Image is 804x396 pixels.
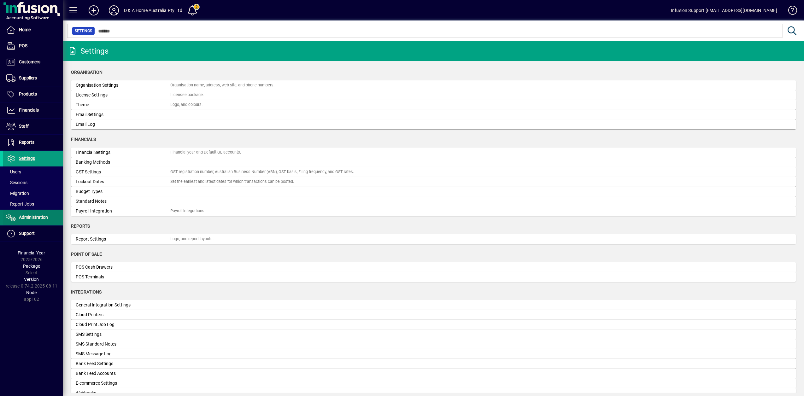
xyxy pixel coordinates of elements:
div: Email Log [76,121,170,128]
div: D & A Home Australia Pty Ltd [124,5,182,15]
a: Report Jobs [3,199,63,209]
span: Users [6,169,21,174]
a: SMS Message Log [71,349,796,359]
span: Home [19,27,31,32]
a: SMS Settings [71,329,796,339]
div: POS Cash Drawers [76,264,170,271]
span: Organisation [71,70,103,75]
a: ThemeLogo, and colours. [71,100,796,110]
div: GST Settings [76,169,170,175]
a: Budget Types [71,187,796,196]
span: Integrations [71,289,102,294]
button: Profile [104,5,124,16]
a: Cloud Printers [71,310,796,320]
span: Report Jobs [6,201,34,207]
div: Payroll Integrations [170,208,204,214]
a: Products [3,86,63,102]
a: Lockout DatesSet the earliest and latest dates for which transactions can be posted. [71,177,796,187]
a: General Integration Settings [71,300,796,310]
div: Infusion Support [EMAIL_ADDRESS][DOMAIN_NAME] [671,5,777,15]
button: Add [84,5,104,16]
div: Logo, and report layouts. [170,236,214,242]
span: Node [26,290,37,295]
div: SMS Standard Notes [76,341,170,347]
div: General Integration Settings [76,302,170,308]
a: POS Terminals [71,272,796,282]
div: Payroll Integration [76,208,170,214]
a: License SettingsLicensee package. [71,90,796,100]
div: Theme [76,102,170,108]
span: Financials [71,137,96,142]
div: Standard Notes [76,198,170,205]
span: Customers [19,59,40,64]
a: SMS Standard Notes [71,339,796,349]
span: Reports [71,224,90,229]
div: Financial Settings [76,149,170,156]
a: Cloud Print Job Log [71,320,796,329]
a: Home [3,22,63,38]
div: SMS Message Log [76,351,170,357]
div: Budget Types [76,188,170,195]
div: Financial year, and Default GL accounts. [170,149,241,155]
a: Users [3,166,63,177]
div: SMS Settings [76,331,170,338]
a: Report SettingsLogo, and report layouts. [71,234,796,244]
span: Package [23,264,40,269]
div: Organisation name, address, web site, and phone numbers. [170,82,274,88]
span: POS [19,43,27,48]
a: Staff [3,119,63,134]
div: Bank Feed Accounts [76,370,170,377]
div: Email Settings [76,111,170,118]
a: POS Cash Drawers [71,262,796,272]
span: Version [24,277,39,282]
div: Cloud Print Job Log [76,321,170,328]
a: Financial SettingsFinancial year, and Default GL accounts. [71,148,796,157]
a: Migration [3,188,63,199]
a: Bank Feed Accounts [71,369,796,378]
div: License Settings [76,92,170,98]
a: Banking Methods [71,157,796,167]
span: Financials [19,108,39,113]
div: Licensee package. [170,92,204,98]
div: Lockout Dates [76,178,170,185]
a: Sessions [3,177,63,188]
a: Reports [3,135,63,150]
a: Support [3,226,63,242]
a: Customers [3,54,63,70]
span: Suppliers [19,75,37,80]
span: Point of Sale [71,252,102,257]
div: E-commerce Settings [76,380,170,387]
a: Financials [3,102,63,118]
span: Financial Year [18,250,45,255]
div: GST registration number, Australian Business Number (ABN), GST basis, Filing frequency, and GST r... [170,169,354,175]
span: Settings [75,28,92,34]
div: Set the earliest and latest dates for which transactions can be posted. [170,179,294,185]
span: Staff [19,124,29,129]
span: Migration [6,191,29,196]
span: Reports [19,140,34,145]
div: Report Settings [76,236,170,242]
a: Bank Feed Settings [71,359,796,369]
a: Standard Notes [71,196,796,206]
span: Sessions [6,180,27,185]
a: Knowledge Base [783,1,796,22]
a: Suppliers [3,70,63,86]
a: POS [3,38,63,54]
a: Payroll IntegrationPayroll Integrations [71,206,796,216]
span: Support [19,231,35,236]
span: Settings [19,156,35,161]
div: Bank Feed Settings [76,360,170,367]
a: Organisation SettingsOrganisation name, address, web site, and phone numbers. [71,80,796,90]
a: E-commerce Settings [71,378,796,388]
div: Settings [68,46,109,56]
span: Administration [19,215,48,220]
div: Organisation Settings [76,82,170,89]
a: GST SettingsGST registration number, Australian Business Number (ABN), GST basis, Filing frequenc... [71,167,796,177]
div: POS Terminals [76,274,170,280]
div: Banking Methods [76,159,170,166]
div: Logo, and colours. [170,102,202,108]
a: Email Log [71,119,796,129]
a: Administration [3,210,63,225]
div: Cloud Printers [76,312,170,318]
span: Products [19,91,37,96]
